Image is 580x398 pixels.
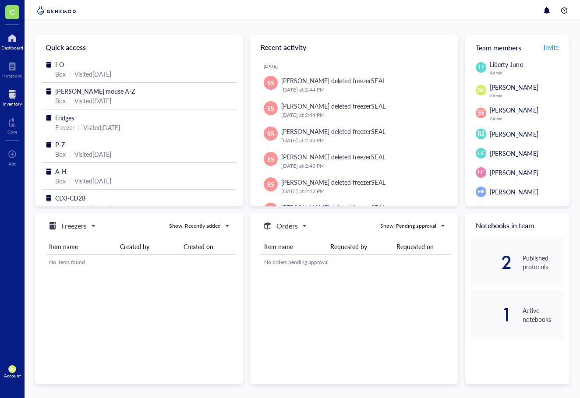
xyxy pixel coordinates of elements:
a: Core [7,115,17,134]
span: P-Z [55,140,65,149]
div: [PERSON_NAME] deleted freezer [281,152,385,162]
div: Core [7,129,17,134]
th: Requested by [327,239,393,255]
div: [PERSON_NAME] deleted freezer [281,101,385,111]
div: [DATE] at 2:42 PM [281,187,444,196]
div: 1 [470,308,512,322]
span: SS [267,129,274,138]
th: Item name [46,239,117,255]
span: Fridges [55,113,74,122]
div: Account [4,373,21,378]
span: LC [478,169,484,176]
div: | [69,176,71,186]
div: | [69,69,71,79]
span: CD3-CD28 [55,194,85,202]
span: BG [477,87,485,94]
div: Add [8,161,17,166]
span: [PERSON_NAME] mouse A-Z [55,87,135,95]
div: Freezer [55,123,74,132]
div: SEAL [371,178,385,187]
div: [DATE] [264,63,451,69]
div: [PERSON_NAME] deleted freezer [281,177,385,187]
th: Created on [180,239,236,255]
span: [PERSON_NAME] [490,149,538,158]
div: Team members [465,35,569,60]
div: Box [55,69,66,79]
span: I-O [55,60,64,69]
span: RZ [478,130,485,138]
a: Inventory [3,87,22,106]
div: Inventory [3,101,22,106]
span: SS [267,180,274,189]
div: Admin [490,70,564,75]
div: [DATE] at 2:44 PM [281,111,444,120]
div: SEAL [371,152,385,161]
div: Visited [DATE] [74,203,111,212]
div: No items found [49,258,232,266]
span: SS [478,109,484,117]
span: [PERSON_NAME] [490,83,538,92]
div: SEAL [371,102,385,110]
div: Notebook [2,73,22,78]
span: SS [267,154,274,164]
span: Liberty Juno [490,60,523,69]
div: Show: Recently added [169,222,221,230]
div: Box [55,176,66,186]
a: Notebook [2,59,22,78]
span: HC [477,150,485,157]
span: [PERSON_NAME] [490,187,538,196]
div: Visited [DATE] [74,176,111,186]
div: Box [55,149,66,159]
th: Requested on [393,239,451,255]
div: Show: Pending approval [380,222,436,230]
span: MK [478,189,485,195]
span: [PERSON_NAME] [490,106,538,114]
div: | [69,149,71,159]
span: SS [267,103,274,113]
div: [DATE] at 2:43 PM [281,162,444,170]
div: Admin [490,93,564,98]
div: | [78,123,80,132]
span: Invite [544,43,559,52]
div: Visited [DATE] [83,123,120,132]
span: BG [10,366,15,372]
div: [PERSON_NAME] deleted freezer [281,76,385,85]
div: No orders pending approval [264,258,447,266]
button: Invite [543,40,559,54]
span: SS [267,78,274,88]
span: [PERSON_NAME] [490,168,538,177]
div: Recent activity [250,35,458,60]
div: SEAL [371,127,385,136]
div: [DATE] at 2:44 PM [281,85,444,94]
th: Created by [117,239,180,255]
th: Item name [261,239,327,255]
span: A-H [55,167,67,176]
span: G [10,7,15,18]
div: Admin [490,116,564,121]
div: [PERSON_NAME] deleted freezer [281,127,385,136]
div: Visited [DATE] [74,96,111,106]
div: Dashboard [1,45,23,50]
div: Active notebooks [523,306,564,324]
span: [PERSON_NAME] [490,130,538,138]
div: Box [55,203,66,212]
h5: Freezers [61,221,87,231]
div: | [69,96,71,106]
div: Quick access [35,35,243,60]
div: Box [55,96,66,106]
div: 2 [470,255,512,269]
h5: Orders [276,221,298,231]
span: LJ [479,63,484,71]
a: Dashboard [1,31,23,50]
div: Notebooks in team [465,213,569,238]
div: SEAL [371,76,385,85]
div: Published protocols [523,254,564,271]
div: Visited [DATE] [74,69,111,79]
div: | [69,203,71,212]
div: Visited [DATE] [74,149,111,159]
div: [DATE] at 2:43 PM [281,136,444,145]
img: genemod-logo [35,5,78,16]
